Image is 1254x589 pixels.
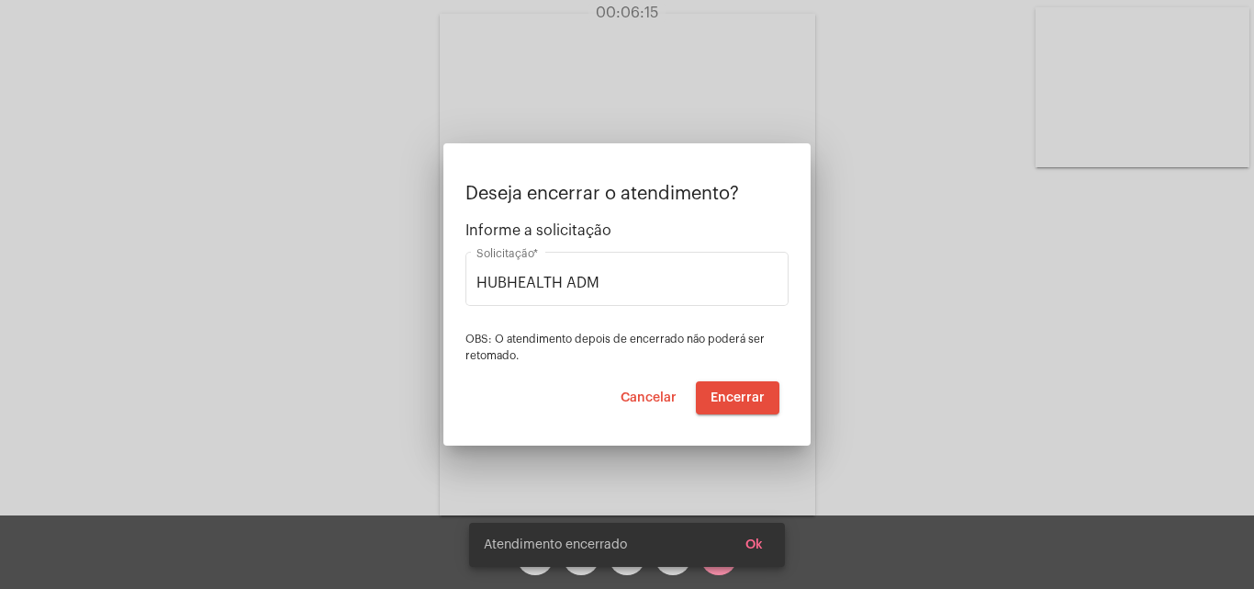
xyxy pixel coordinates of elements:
[606,381,691,414] button: Cancelar
[465,222,789,239] span: Informe a solicitação
[621,391,677,404] span: Cancelar
[465,184,789,204] p: Deseja encerrar o atendimento?
[484,536,627,554] span: Atendimento encerrado
[465,334,765,361] span: OBS: O atendimento depois de encerrado não poderá ser retomado.
[745,538,763,551] span: Ok
[711,391,765,404] span: Encerrar
[596,6,658,20] span: 00:06:15
[696,381,779,414] button: Encerrar
[476,275,778,291] input: Buscar solicitação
